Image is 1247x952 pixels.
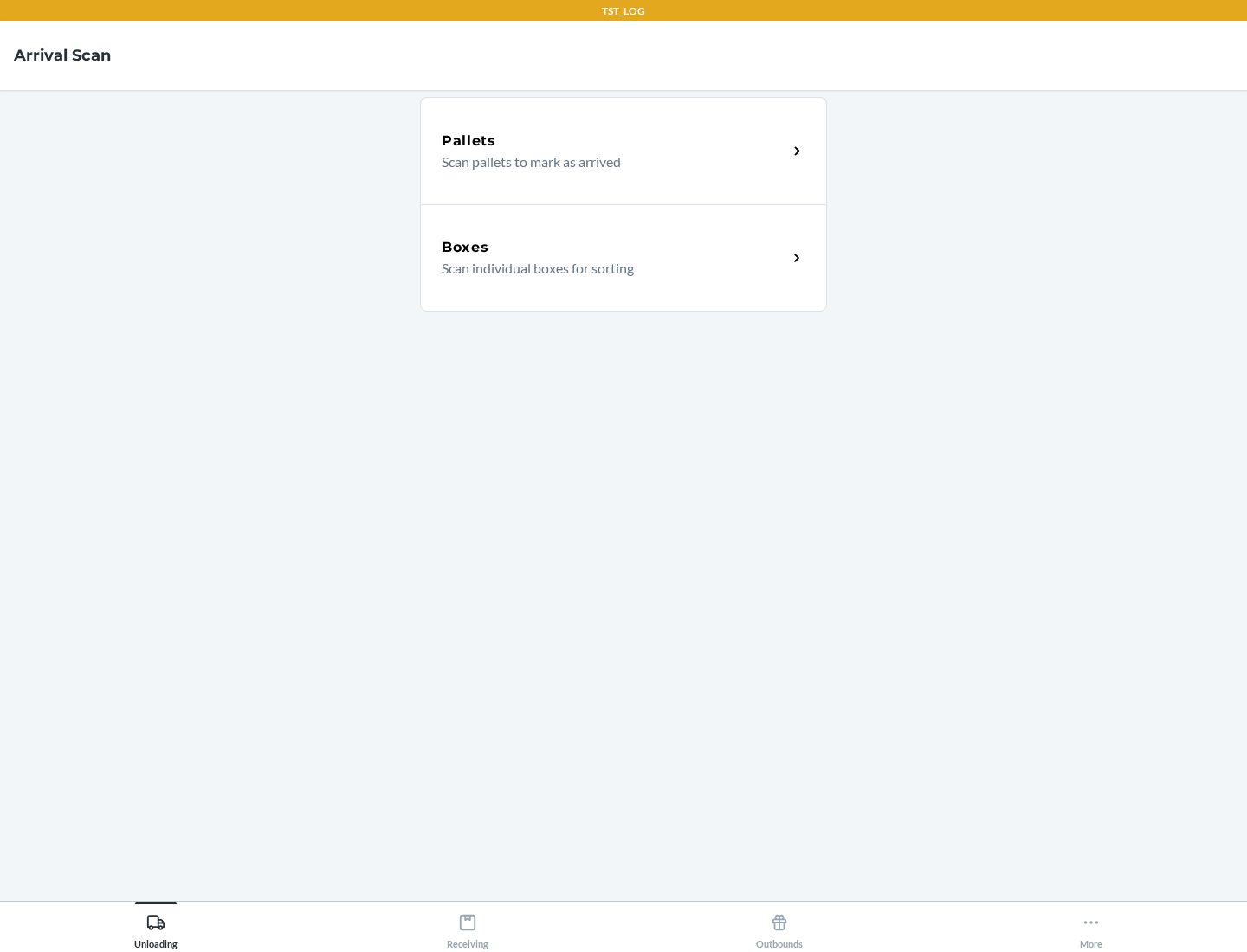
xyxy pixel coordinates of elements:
p: Scan individual boxes for sorting [442,258,773,279]
p: TST_LOG [602,3,645,19]
a: PalletsScan pallets to mark as arrived [420,97,827,204]
h5: Boxes [442,237,489,258]
div: Unloading [134,906,178,949]
p: Scan pallets to mark as arrived [442,151,773,172]
button: Outbounds [623,902,935,949]
button: More [935,902,1247,949]
div: Receiving [447,906,488,949]
h5: Pallets [442,131,496,151]
a: BoxesScan individual boxes for sorting [420,204,827,312]
h4: Arrival Scan [14,44,111,67]
button: Receiving [312,902,623,949]
div: More [1080,906,1102,949]
div: Outbounds [756,906,803,949]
